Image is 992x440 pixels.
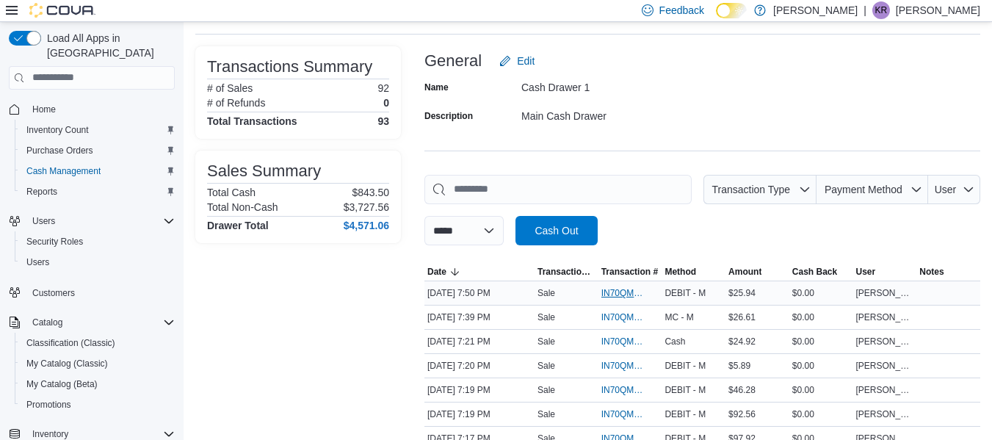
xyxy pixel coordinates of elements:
a: Home [26,101,62,118]
button: Notes [916,263,980,281]
p: 0 [383,97,389,109]
span: [PERSON_NAME] [856,384,914,396]
span: [PERSON_NAME] [856,311,914,323]
span: Security Roles [26,236,83,248]
span: IN70QM-1935561 [601,311,645,323]
span: $46.28 [728,384,756,396]
span: [PERSON_NAME] [856,360,914,372]
span: Inventory Count [21,121,175,139]
button: Payment Method [817,175,928,204]
span: $5.89 [728,360,750,372]
span: Promotions [21,396,175,414]
span: Amount [728,266,761,278]
span: My Catalog (Classic) [26,358,108,369]
span: IN70QM-1935531 [601,408,645,420]
div: $0.00 [789,357,853,375]
h6: # of Refunds [207,97,265,109]
h6: Total Non-Cash [207,201,278,213]
a: Reports [21,183,63,201]
span: DEBIT - M [665,287,706,299]
span: Cash [665,336,685,347]
span: My Catalog (Beta) [21,375,175,393]
label: Name [424,82,449,93]
button: Transaction # [598,263,662,281]
button: Inventory Count [15,120,181,140]
span: Cash Management [21,162,175,180]
span: [PERSON_NAME] [856,408,914,420]
span: Reports [21,183,175,201]
div: $0.00 [789,405,853,423]
span: IN70QM-1935537 [601,360,645,372]
h4: Total Transactions [207,115,297,127]
button: Edit [493,46,540,76]
div: $0.00 [789,333,853,350]
h4: 93 [377,115,389,127]
span: Users [21,253,175,271]
div: Kevin Russell [872,1,890,19]
h3: Transactions Summary [207,58,372,76]
button: Amount [725,263,789,281]
h4: $4,571.06 [344,220,389,231]
span: Transaction Type [712,184,790,195]
p: Sale [537,384,555,396]
h4: Drawer Total [207,220,269,231]
span: Users [26,212,175,230]
span: Cash Back [792,266,837,278]
a: Users [21,253,55,271]
span: DEBIT - M [665,384,706,396]
label: Description [424,110,473,122]
p: | [864,1,866,19]
h6: # of Sales [207,82,253,94]
div: Main Cash Drawer [521,104,718,122]
span: Inventory [32,428,68,440]
button: Catalog [3,312,181,333]
p: Sale [537,287,555,299]
span: IN70QM-1935538 [601,336,645,347]
a: Inventory Count [21,121,95,139]
button: My Catalog (Classic) [15,353,181,374]
div: $0.00 [789,381,853,399]
span: Purchase Orders [21,142,175,159]
p: Sale [537,336,555,347]
button: Reports [15,181,181,202]
p: Sale [537,360,555,372]
button: Date [424,263,535,281]
button: Classification (Classic) [15,333,181,353]
button: Purchase Orders [15,140,181,161]
button: IN70QM-1935561 [601,309,659,326]
span: Users [32,215,55,227]
button: Users [26,212,61,230]
span: Catalog [32,317,62,328]
p: Sale [537,408,555,420]
a: Promotions [21,396,77,414]
button: Cash Out [515,216,598,245]
button: Transaction Type [535,263,598,281]
span: Feedback [659,3,704,18]
span: IN70QM-1935568 [601,287,645,299]
span: Reports [26,186,57,198]
div: $0.00 [789,309,853,326]
p: [PERSON_NAME] [896,1,980,19]
span: Payment Method [825,184,902,195]
span: Cash Out [535,223,578,238]
div: [DATE] 7:39 PM [424,309,535,326]
span: $25.94 [728,287,756,299]
a: My Catalog (Beta) [21,375,104,393]
span: Home [26,100,175,118]
button: Cash Back [789,263,853,281]
button: Users [15,252,181,273]
button: Cash Management [15,161,181,181]
div: [DATE] 7:20 PM [424,357,535,375]
span: [PERSON_NAME] [856,287,914,299]
button: Customers [3,281,181,303]
span: Users [26,256,49,268]
span: [PERSON_NAME] [856,336,914,347]
button: My Catalog (Beta) [15,374,181,394]
span: User [935,184,957,195]
span: Promotions [26,399,71,411]
div: [DATE] 7:19 PM [424,381,535,399]
span: Dark Mode [716,18,717,19]
p: $843.50 [352,187,389,198]
button: User [928,175,980,204]
div: [DATE] 7:21 PM [424,333,535,350]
